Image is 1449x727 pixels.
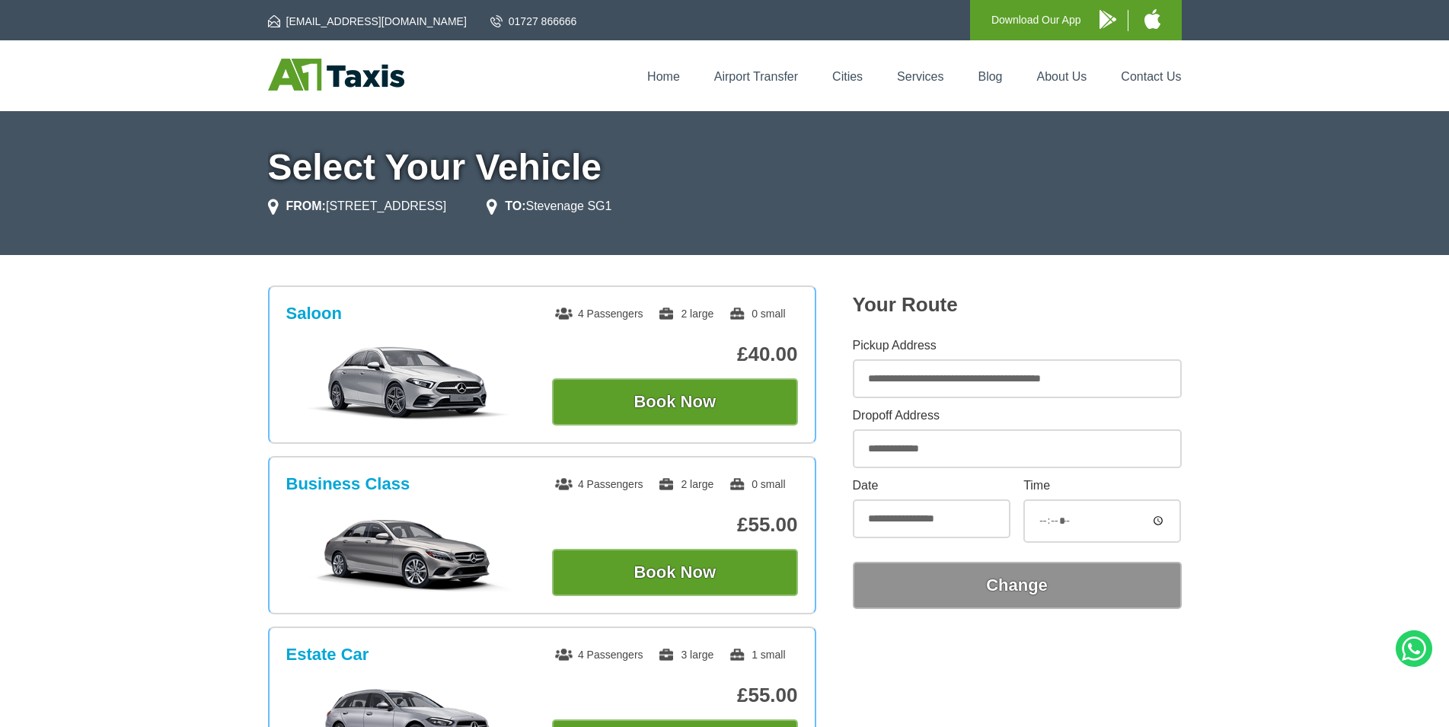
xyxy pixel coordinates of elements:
[853,480,1010,492] label: Date
[552,378,798,426] button: Book Now
[490,14,577,29] a: 01727 866666
[294,345,523,421] img: Saloon
[729,308,785,320] span: 0 small
[555,308,643,320] span: 4 Passengers
[1023,480,1181,492] label: Time
[853,340,1182,352] label: Pickup Address
[552,343,798,366] p: £40.00
[658,308,713,320] span: 2 large
[897,70,943,83] a: Services
[552,513,798,537] p: £55.00
[1144,9,1160,29] img: A1 Taxis iPhone App
[268,59,404,91] img: A1 Taxis St Albans LTD
[555,478,643,490] span: 4 Passengers
[487,197,611,215] li: Stevenage SG1
[832,70,863,83] a: Cities
[286,304,342,324] h3: Saloon
[658,649,713,661] span: 3 large
[1100,10,1116,29] img: A1 Taxis Android App
[991,11,1081,30] p: Download Our App
[1037,70,1087,83] a: About Us
[268,14,467,29] a: [EMAIL_ADDRESS][DOMAIN_NAME]
[286,645,369,665] h3: Estate Car
[268,197,447,215] li: [STREET_ADDRESS]
[286,199,326,212] strong: FROM:
[268,149,1182,186] h1: Select Your Vehicle
[505,199,525,212] strong: TO:
[853,562,1182,609] button: Change
[286,474,410,494] h3: Business Class
[714,70,798,83] a: Airport Transfer
[853,293,1182,317] h2: Your Route
[555,649,643,661] span: 4 Passengers
[647,70,680,83] a: Home
[294,515,523,591] img: Business Class
[1121,70,1181,83] a: Contact Us
[978,70,1002,83] a: Blog
[552,684,798,707] p: £55.00
[729,478,785,490] span: 0 small
[729,649,785,661] span: 1 small
[853,410,1182,422] label: Dropoff Address
[552,549,798,596] button: Book Now
[658,478,713,490] span: 2 large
